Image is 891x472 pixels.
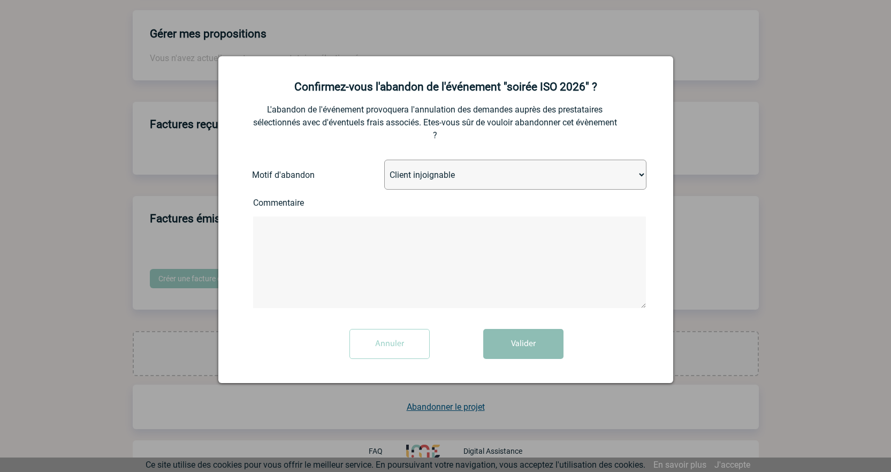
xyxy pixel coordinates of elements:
label: Commentaire [253,198,339,208]
p: L'abandon de l'événement provoquera l'annulation des demandes auprès des prestataires sélectionné... [253,103,617,142]
input: Annuler [349,329,430,359]
label: Motif d'abandon [252,170,335,180]
h2: Confirmez-vous l'abandon de l'événement "soirée ISO 2026" ? [232,80,660,93]
button: Valider [483,329,563,359]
